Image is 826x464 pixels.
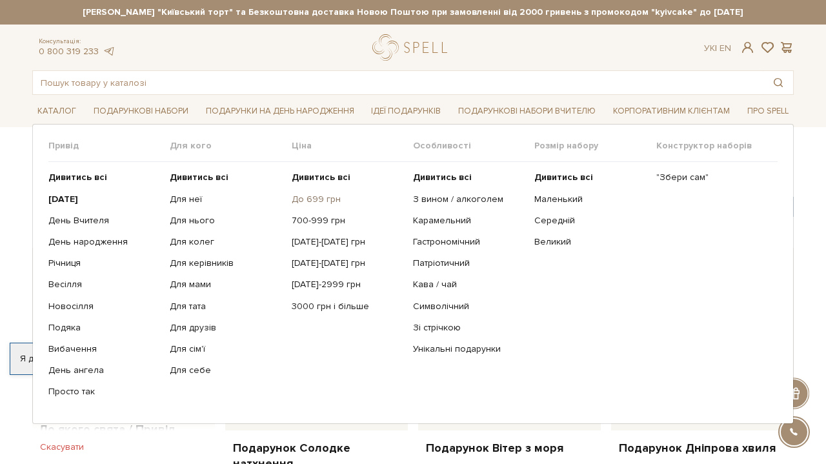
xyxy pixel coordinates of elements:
[48,365,160,376] a: День ангела
[39,37,115,46] span: Консультація:
[170,301,281,312] a: Для тата
[48,172,160,183] a: Дивитись всі
[372,34,453,61] a: logo
[656,172,768,183] a: "Збери сам"
[619,441,786,456] a: Подарунок Дніпрова хвиля
[292,172,403,183] a: Дивитись всі
[32,437,92,458] button: Скасувати
[292,279,403,290] a: [DATE]-2999 грн
[48,215,160,227] a: День Вчителя
[413,322,525,334] a: Зі стрічкою
[413,279,525,290] a: Кава / чай
[292,140,413,152] span: Ціна
[413,140,534,152] span: Особливості
[33,71,763,94] input: Пошук товару у каталозі
[170,279,281,290] a: Для мами
[413,172,525,183] a: Дивитись всі
[534,140,656,152] span: Розмір набору
[32,124,794,423] div: Каталог
[534,172,646,183] a: Дивитись всі
[720,43,731,54] a: En
[742,101,794,121] a: Про Spell
[88,101,194,121] a: Подарункові набори
[170,172,281,183] a: Дивитись всі
[426,441,593,456] a: Подарунок Вітер з моря
[48,236,160,248] a: День народження
[534,236,646,248] a: Великий
[413,172,472,183] b: Дивитись всі
[715,43,717,54] span: |
[170,140,291,152] span: Для кого
[32,101,81,121] a: Каталог
[292,172,350,183] b: Дивитись всі
[704,43,731,54] div: Ук
[10,353,360,365] div: Я дозволяю [DOMAIN_NAME] використовувати
[201,101,359,121] a: Подарунки на День народження
[48,386,160,398] a: Просто так
[48,194,78,205] b: [DATE]
[170,257,281,269] a: Для керівників
[413,257,525,269] a: Патріотичний
[413,343,525,355] a: Унікальні подарунки
[48,322,160,334] a: Подяка
[413,301,525,312] a: Символічний
[413,194,525,205] a: З вином / алкоголем
[39,421,176,438] span: До якого свята / Привід
[48,343,160,355] a: Вибачення
[32,6,794,18] strong: [PERSON_NAME] "Київський торт" та Безкоштовна доставка Новою Поштою при замовленні від 2000 гриве...
[608,101,735,121] a: Корпоративним клієнтам
[292,236,403,248] a: [DATE]-[DATE] грн
[453,100,601,122] a: Подарункові набори Вчителю
[170,215,281,227] a: Для нього
[656,140,778,152] span: Конструктор наборів
[48,140,170,152] span: Привід
[292,215,403,227] a: 700-999 грн
[48,257,160,269] a: Річниця
[39,46,99,57] a: 0 800 319 233
[48,172,107,183] b: Дивитись всі
[292,301,403,312] a: 3000 грн і більше
[48,279,160,290] a: Весілля
[170,172,228,183] b: Дивитись всі
[534,172,593,183] b: Дивитись всі
[413,236,525,248] a: Гастрономічний
[170,343,281,355] a: Для сім'ї
[534,215,646,227] a: Середній
[170,194,281,205] a: Для неї
[170,365,281,376] a: Для себе
[48,301,160,312] a: Новосілля
[763,71,793,94] button: Пошук товару у каталозі
[292,257,403,269] a: [DATE]-[DATE] грн
[292,194,403,205] a: До 699 грн
[366,101,446,121] a: Ідеї подарунків
[48,194,160,205] a: [DATE]
[413,215,525,227] a: Карамельний
[102,46,115,57] a: telegram
[170,236,281,248] a: Для колег
[534,194,646,205] a: Маленький
[170,322,281,334] a: Для друзів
